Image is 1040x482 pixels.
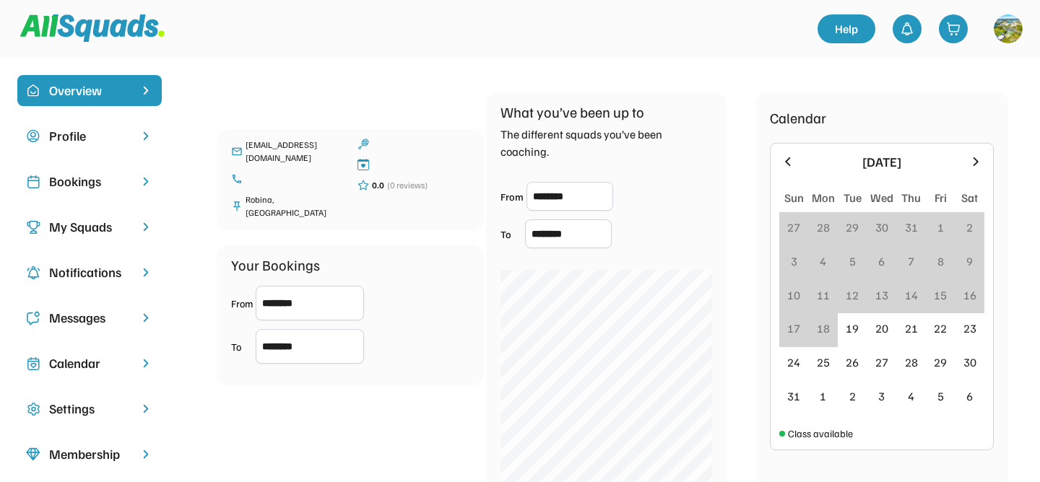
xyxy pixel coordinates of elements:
[844,189,862,206] div: Tue
[784,189,804,206] div: Sun
[139,447,153,461] img: chevron-right.svg
[846,286,859,304] div: 12
[26,356,40,371] img: Icon%20copy%207.svg
[787,219,800,236] div: 27
[946,22,961,36] img: shopping-cart-01%20%281%29.svg
[901,189,921,206] div: Thu
[49,81,130,100] div: Overview
[26,175,40,189] img: Icon%20copy%202.svg
[20,14,165,42] img: Squad%20Logo.svg
[905,320,918,337] div: 21
[905,219,918,236] div: 31
[820,387,826,405] div: 1
[26,220,40,235] img: Icon%20copy%203.svg
[934,286,947,304] div: 15
[246,139,343,165] div: [EMAIL_ADDRESS][DOMAIN_NAME]
[387,179,428,192] div: (0 reviews)
[500,189,524,204] div: From
[937,253,944,270] div: 8
[817,219,830,236] div: 28
[231,254,320,276] div: Your Bookings
[849,387,856,405] div: 2
[934,320,947,337] div: 22
[905,354,918,371] div: 28
[26,129,40,144] img: user-circle.svg
[966,219,973,236] div: 2
[937,387,944,405] div: 5
[963,354,976,371] div: 30
[49,354,130,373] div: Calendar
[787,320,800,337] div: 17
[905,286,918,304] div: 14
[817,286,830,304] div: 11
[139,220,153,234] img: chevron-right.svg
[139,84,153,97] img: chevron-right%20copy%203.svg
[817,320,830,337] div: 18
[963,286,976,304] div: 16
[770,107,826,128] div: Calendar
[787,286,800,304] div: 10
[878,387,885,405] div: 3
[788,426,853,441] div: Class available
[139,175,153,188] img: chevron-right.svg
[820,253,826,270] div: 4
[846,320,859,337] div: 19
[139,402,153,416] img: chevron-right.svg
[787,354,800,371] div: 24
[787,387,800,405] div: 31
[26,402,40,416] img: Icon%20copy%2016.svg
[966,253,973,270] div: 9
[817,354,830,371] div: 25
[870,189,893,206] div: Wed
[875,219,888,236] div: 30
[26,311,40,325] img: Icon%20copy%205.svg
[246,193,343,219] div: Robina, [GEOGRAPHIC_DATA]
[372,179,384,192] div: 0.0
[231,339,253,354] div: To
[846,219,859,236] div: 29
[500,101,644,123] div: What you’ve been up to
[900,22,914,36] img: bell-03%20%281%29.svg
[139,266,153,279] img: chevron-right.svg
[49,444,130,464] div: Membership
[908,253,914,270] div: 7
[846,354,859,371] div: 26
[963,320,976,337] div: 23
[49,399,130,419] div: Settings
[849,253,856,270] div: 5
[875,354,888,371] div: 27
[812,189,835,206] div: Mon
[26,266,40,280] img: Icon%20copy%204.svg
[49,172,130,191] div: Bookings
[500,126,712,160] div: The different squads you’ve been coaching.
[934,354,947,371] div: 29
[26,84,40,98] img: home-smile.svg
[791,253,797,270] div: 3
[875,320,888,337] div: 20
[49,308,130,328] div: Messages
[937,219,944,236] div: 1
[49,126,130,146] div: Profile
[818,14,875,43] a: Help
[49,217,130,237] div: My Squads
[994,14,1023,43] img: https%3A%2F%2F94044dc9e5d3b3599ffa5e2d56a015ce.cdn.bubble.io%2Ff1748905788566x330174516592309760%...
[875,286,888,304] div: 13
[878,253,885,270] div: 6
[961,189,978,206] div: Sat
[139,356,153,370] img: chevron-right.svg
[804,152,960,172] div: [DATE]
[49,263,130,282] div: Notifications
[500,227,522,242] div: To
[139,311,153,325] img: chevron-right.svg
[231,296,253,311] div: From
[935,189,947,206] div: Fri
[966,387,973,405] div: 6
[139,129,153,143] img: chevron-right.svg
[908,387,914,405] div: 4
